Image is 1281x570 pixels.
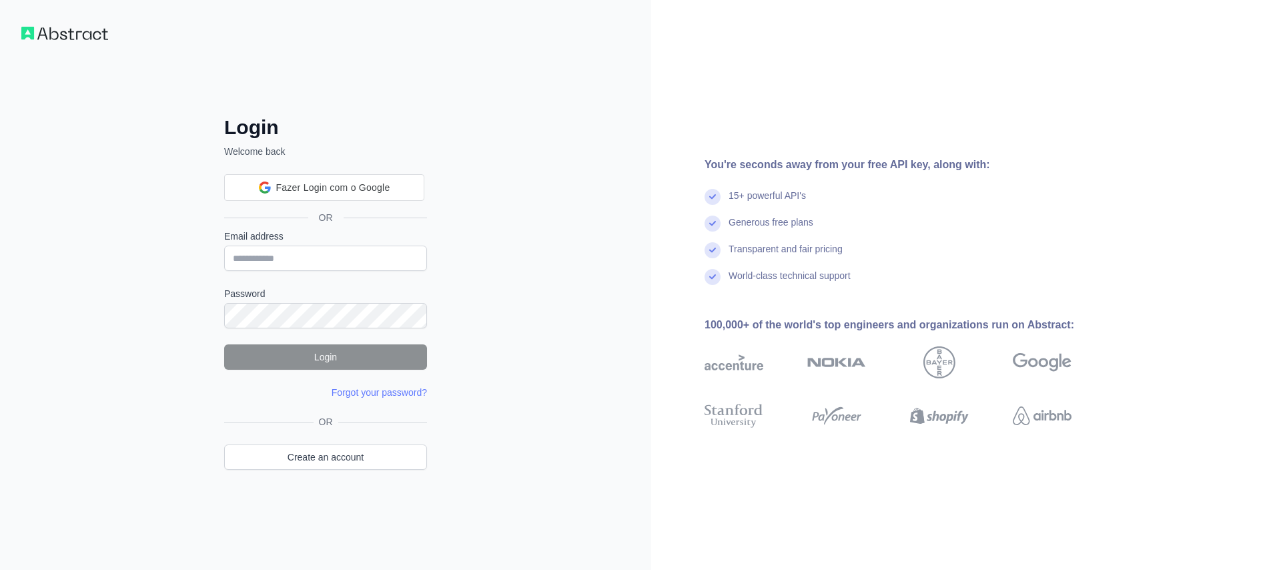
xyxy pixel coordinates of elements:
div: 100,000+ of the world's top engineers and organizations run on Abstract: [705,317,1114,333]
button: Login [224,344,427,370]
a: Forgot your password? [332,387,427,398]
div: 15+ powerful API's [729,189,806,216]
div: Transparent and fair pricing [729,242,843,269]
img: google [1013,346,1072,378]
h2: Login [224,115,427,139]
img: Workflow [21,27,108,40]
p: Welcome back [224,145,427,158]
img: check mark [705,269,721,285]
div: World-class technical support [729,269,851,296]
img: accenture [705,346,763,378]
img: stanford university [705,401,763,431]
img: shopify [910,401,969,431]
img: airbnb [1013,401,1072,431]
span: OR [314,415,338,429]
img: check mark [705,189,721,205]
span: Fazer Login com o Google [276,181,390,195]
div: Fazer Login com o Google [224,174,424,201]
img: check mark [705,216,721,232]
a: Create an account [224,445,427,470]
img: payoneer [807,401,866,431]
div: Generous free plans [729,216,813,242]
img: nokia [807,346,866,378]
div: You're seconds away from your free API key, along with: [705,157,1114,173]
label: Email address [224,230,427,243]
img: bayer [923,346,955,378]
span: OR [308,211,344,224]
img: check mark [705,242,721,258]
label: Password [224,287,427,300]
